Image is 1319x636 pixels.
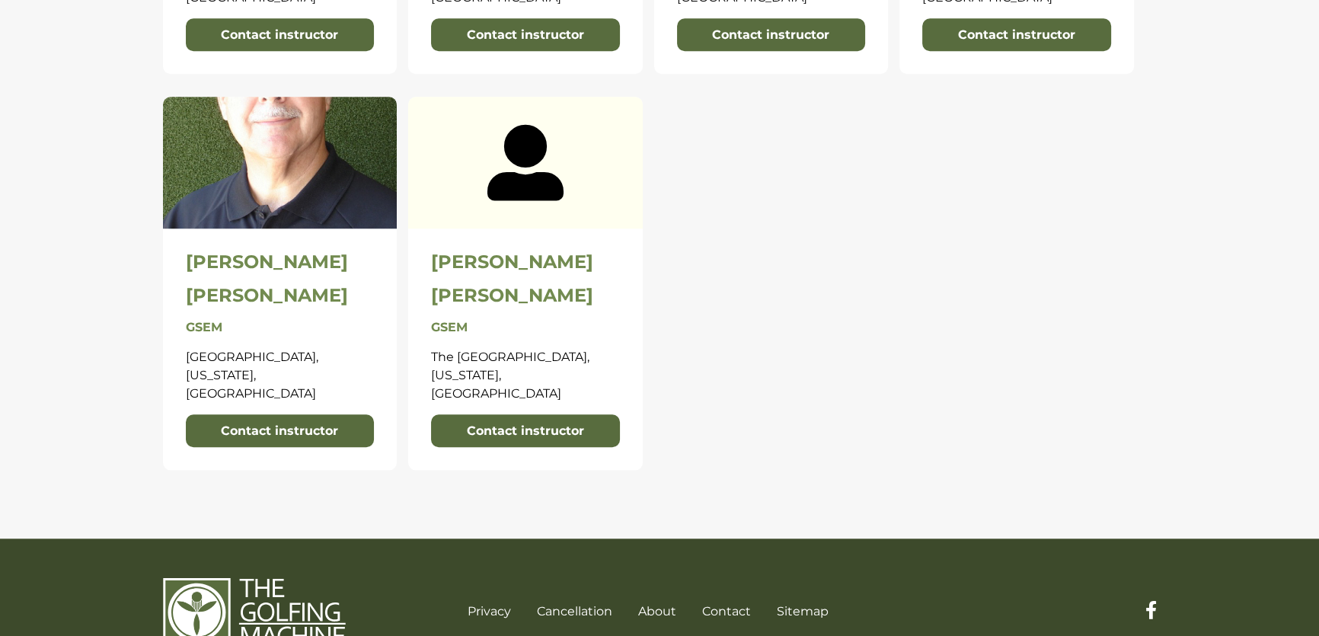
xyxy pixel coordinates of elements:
a: Contact instructor [677,18,866,52]
p: [GEOGRAPHIC_DATA], [US_STATE], [GEOGRAPHIC_DATA] [186,348,375,403]
p: GSEM [186,318,375,337]
h2: [PERSON_NAME] [186,251,375,273]
a: About [638,604,676,618]
p: The [GEOGRAPHIC_DATA], [US_STATE], [GEOGRAPHIC_DATA] [431,348,620,403]
h2: [PERSON_NAME] [431,285,620,307]
h2: [PERSON_NAME] [431,251,620,273]
a: Contact [702,604,751,618]
a: Contact instructor [431,414,620,448]
a: Sitemap [777,604,829,618]
a: Cancellation [537,604,612,618]
a: Contact instructor [431,18,620,52]
a: Contact instructor [922,18,1111,52]
a: Contact instructor [186,18,375,52]
h2: [PERSON_NAME] [186,285,375,307]
a: Contact instructor [186,414,375,448]
a: Privacy [468,604,511,618]
p: GSEM [431,318,620,337]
